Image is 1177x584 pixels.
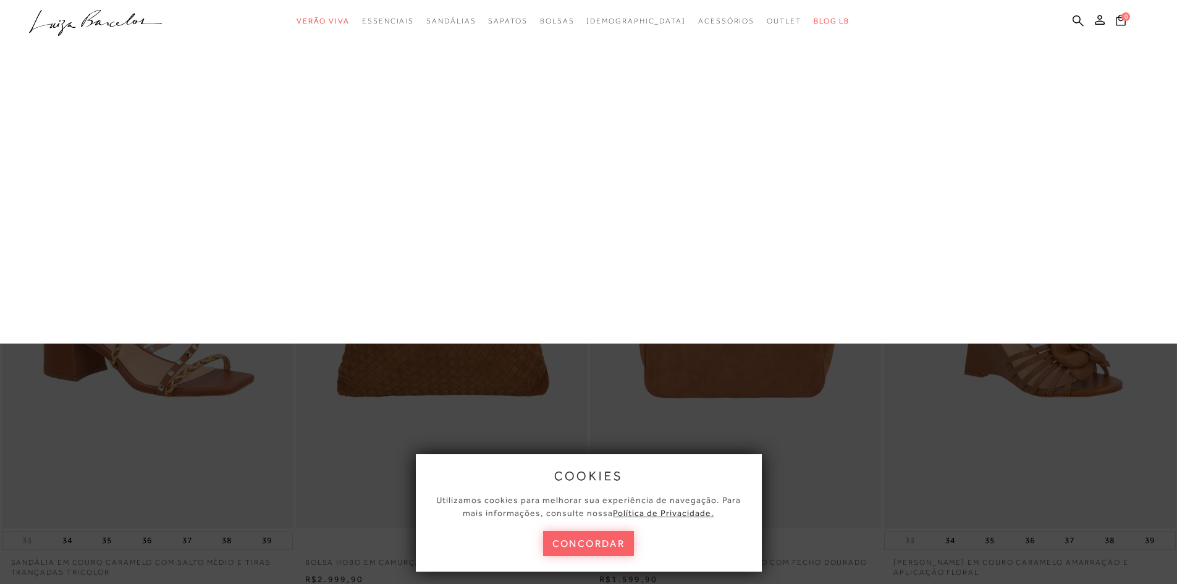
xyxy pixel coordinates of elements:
[1121,12,1130,21] span: 0
[362,17,414,25] span: Essenciais
[488,17,527,25] span: Sapatos
[698,10,754,33] a: categoryNavScreenReaderText
[543,531,635,556] button: concordar
[426,10,476,33] a: categoryNavScreenReaderText
[767,10,801,33] a: categoryNavScreenReaderText
[436,495,741,518] span: Utilizamos cookies para melhorar sua experiência de navegação. Para mais informações, consulte nossa
[1112,14,1129,30] button: 0
[297,17,350,25] span: Verão Viva
[814,10,850,33] a: BLOG LB
[613,508,714,518] a: Política de Privacidade.
[586,10,686,33] a: noSubCategoriesText
[698,17,754,25] span: Acessórios
[297,10,350,33] a: categoryNavScreenReaderText
[362,10,414,33] a: categoryNavScreenReaderText
[554,469,623,483] span: cookies
[767,17,801,25] span: Outlet
[814,17,850,25] span: BLOG LB
[426,17,476,25] span: Sandálias
[540,17,575,25] span: Bolsas
[488,10,527,33] a: categoryNavScreenReaderText
[540,10,575,33] a: categoryNavScreenReaderText
[586,17,686,25] span: [DEMOGRAPHIC_DATA]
